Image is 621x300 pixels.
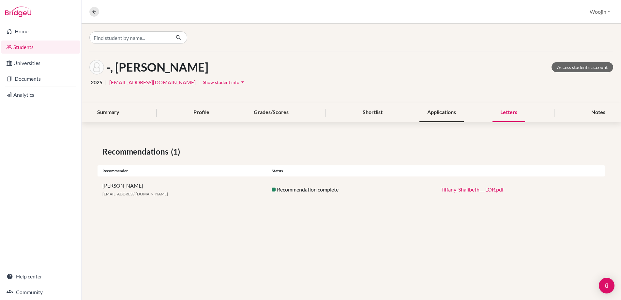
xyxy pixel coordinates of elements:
img: Bridge-U [5,7,31,17]
div: Applications [419,103,464,122]
a: [EMAIL_ADDRESS][DOMAIN_NAME] [109,78,196,86]
a: Students [1,41,80,54]
span: 2025 [91,78,102,86]
div: Grades/Scores [246,103,296,122]
a: Access student's account [552,62,613,72]
span: [EMAIL_ADDRESS][DOMAIN_NAME] [102,192,168,196]
div: Recommender [98,168,267,174]
div: Profile [186,103,217,122]
div: Notes [583,103,613,122]
a: Analytics [1,88,80,101]
i: arrow_drop_down [239,79,246,85]
div: [PERSON_NAME] [98,182,267,197]
div: Recommendation complete [267,186,436,193]
span: (1) [171,146,183,158]
button: Show student infoarrow_drop_down [203,77,246,87]
a: Home [1,25,80,38]
img: Shalibeth Tiffany -'s avatar [89,60,104,75]
a: Documents [1,72,80,85]
span: | [198,78,200,86]
span: | [105,78,107,86]
input: Find student by name... [89,31,170,44]
a: Tiffany_Shalibeth___LOR.pdf [441,186,504,192]
a: Community [1,286,80,299]
a: Universities [1,57,80,70]
div: Letters [492,103,525,122]
h1: -, [PERSON_NAME] [107,60,208,74]
button: Woojin [587,6,613,18]
div: Summary [89,103,127,122]
span: Show student info [203,79,239,85]
div: Shortlist [355,103,390,122]
div: Status [267,168,436,174]
div: Open Intercom Messenger [599,278,614,293]
span: Recommendations [102,146,171,158]
a: Help center [1,270,80,283]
